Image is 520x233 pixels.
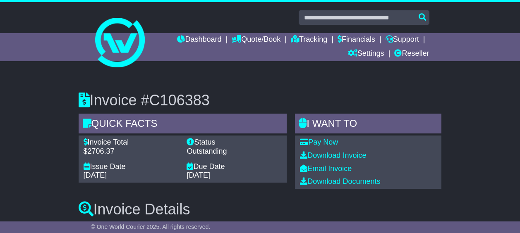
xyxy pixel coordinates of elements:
div: Due Date [187,162,282,171]
div: I WANT to [295,114,441,136]
div: $2706.37 [84,147,179,156]
a: Pay Now [300,138,338,146]
a: Download Invoice [300,151,366,159]
div: Invoice Total [84,138,179,147]
a: Tracking [291,33,327,47]
div: Outstanding [187,147,282,156]
a: Settings [348,47,384,61]
div: Issue Date [84,162,179,171]
a: Reseller [394,47,429,61]
a: Financials [338,33,375,47]
h3: Invoice #C106383 [79,92,442,109]
a: Quote/Book [232,33,280,47]
div: Quick Facts [79,114,287,136]
div: [DATE] [187,171,282,180]
h3: Invoice Details [79,201,442,218]
span: © One World Courier 2025. All rights reserved. [91,223,211,230]
a: Download Documents [300,177,380,185]
a: Email Invoice [300,164,352,173]
a: Support [386,33,419,47]
div: [DATE] [84,171,179,180]
div: Status [187,138,282,147]
a: Dashboard [177,33,221,47]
